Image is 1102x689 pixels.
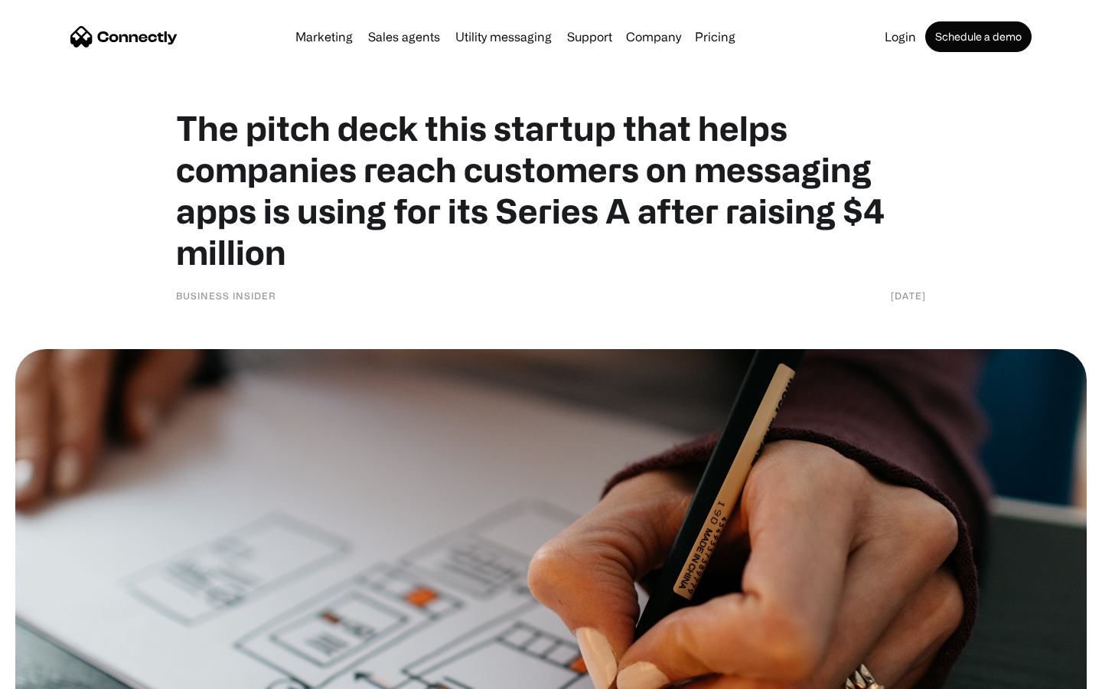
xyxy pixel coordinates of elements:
[176,288,276,303] div: Business Insider
[449,31,558,43] a: Utility messaging
[626,26,681,47] div: Company
[362,31,446,43] a: Sales agents
[879,31,922,43] a: Login
[31,662,92,684] ul: Language list
[561,31,618,43] a: Support
[925,21,1032,52] a: Schedule a demo
[176,107,926,273] h1: The pitch deck this startup that helps companies reach customers on messaging apps is using for i...
[15,662,92,684] aside: Language selected: English
[689,31,742,43] a: Pricing
[891,288,926,303] div: [DATE]
[289,31,359,43] a: Marketing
